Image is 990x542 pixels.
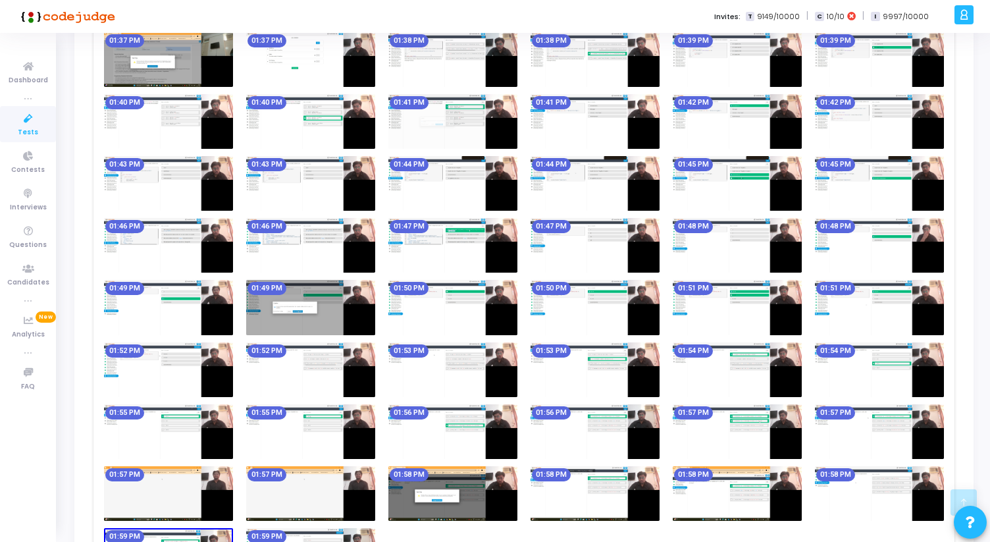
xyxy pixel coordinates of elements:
mat-chip: 01:43 PM [105,158,144,171]
img: screenshot-1758961675517.jpeg [246,466,375,521]
mat-chip: 01:42 PM [674,96,713,109]
img: screenshot-1758961141989.jpeg [104,280,233,335]
img: screenshot-1758960451988.jpeg [246,32,375,87]
img: screenshot-1758961381992.jpeg [388,342,517,397]
img: screenshot-1758961291973.jpeg [815,280,944,335]
mat-chip: 01:55 PM [247,406,286,420]
mat-chip: 01:49 PM [247,282,286,295]
span: Candidates [7,277,49,288]
img: screenshot-1758960421928.jpeg [104,32,233,87]
mat-chip: 01:57 PM [674,406,713,420]
mat-chip: 01:46 PM [247,220,286,233]
label: Invites: [714,11,741,22]
mat-chip: 01:49 PM [105,282,144,295]
mat-chip: 01:58 PM [532,468,571,481]
img: screenshot-1758961675479.jpeg [104,466,233,521]
span: 10/10 [827,11,845,22]
mat-chip: 01:47 PM [532,220,571,233]
span: | [862,9,864,23]
img: screenshot-1758960841922.jpeg [388,156,517,211]
mat-chip: 01:48 PM [816,220,855,233]
img: screenshot-1758961441985.jpeg [673,342,802,397]
img: screenshot-1758961651984.jpeg [815,404,944,459]
img: screenshot-1758960781902.jpeg [104,156,233,211]
img: screenshot-1758961231979.jpeg [531,280,660,335]
img: screenshot-1758961411990.jpeg [531,342,660,397]
img: screenshot-1758961471984.jpeg [815,342,944,397]
span: 9149/10000 [757,11,800,22]
img: screenshot-1758961261985.jpeg [673,280,802,335]
img: screenshot-1758961111937.jpeg [815,218,944,273]
img: screenshot-1758960541905.jpeg [673,32,802,87]
img: screenshot-1758960511976.jpeg [531,32,660,87]
span: Questions [9,240,47,251]
img: logo [16,3,115,30]
img: screenshot-1758961591938.jpeg [531,404,660,459]
mat-chip: 01:45 PM [674,158,713,171]
img: screenshot-1758961321954.jpeg [104,342,233,397]
mat-chip: 01:38 PM [390,34,429,47]
mat-chip: 01:53 PM [532,344,571,358]
span: 9997/10000 [883,11,929,22]
mat-chip: 01:43 PM [247,158,286,171]
mat-chip: 01:40 PM [105,96,144,109]
mat-chip: 01:51 PM [674,282,713,295]
mat-chip: 01:55 PM [105,406,144,420]
mat-chip: 01:50 PM [532,282,571,295]
img: screenshot-1758960691930.jpeg [531,94,660,149]
img: screenshot-1758961711984.jpeg [815,466,944,521]
img: screenshot-1758960961879.jpeg [104,218,233,273]
mat-chip: 01:58 PM [674,468,713,481]
img: screenshot-1758961051900.jpeg [531,218,660,273]
mat-chip: 01:41 PM [390,96,429,109]
img: screenshot-1758961351974.jpeg [246,342,375,397]
img: screenshot-1758960721894.jpeg [673,94,802,149]
mat-chip: 01:56 PM [390,406,429,420]
mat-chip: 01:44 PM [532,158,571,171]
img: screenshot-1758961531978.jpeg [246,404,375,459]
span: Contests [11,165,45,176]
mat-chip: 01:50 PM [390,282,429,295]
mat-chip: 01:53 PM [390,344,429,358]
mat-chip: 01:37 PM [105,34,144,47]
mat-chip: 01:57 PM [105,468,144,481]
mat-chip: 01:44 PM [390,158,429,171]
img: screenshot-1758960811977.jpeg [246,156,375,211]
img: screenshot-1758961688802.jpeg [531,466,660,521]
span: Dashboard [9,75,48,86]
img: screenshot-1758961501926.jpeg [104,404,233,459]
mat-chip: 01:41 PM [532,96,571,109]
mat-chip: 01:46 PM [105,220,144,233]
img: screenshot-1758960901868.jpeg [673,156,802,211]
span: T [746,12,754,22]
img: screenshot-1758961021896.jpeg [388,218,517,273]
img: screenshot-1758960931982.jpeg [815,156,944,211]
mat-chip: 01:56 PM [532,406,571,420]
img: screenshot-1758961201989.jpeg [388,280,517,335]
mat-chip: 01:57 PM [247,468,286,481]
img: screenshot-1758960871912.jpeg [531,156,660,211]
img: screenshot-1758960481964.jpeg [388,32,517,87]
mat-chip: 01:38 PM [532,34,571,47]
mat-chip: 01:39 PM [816,34,855,47]
img: screenshot-1758960601971.jpeg [104,94,233,149]
span: | [806,9,808,23]
span: I [871,12,879,22]
mat-chip: 01:47 PM [390,220,429,233]
img: screenshot-1758960631988.jpeg [246,94,375,149]
mat-chip: 01:42 PM [816,96,855,109]
mat-chip: 01:54 PM [674,344,713,358]
img: screenshot-1758960571963.jpeg [815,32,944,87]
img: screenshot-1758961621987.jpeg [673,404,802,459]
mat-chip: 01:52 PM [247,344,286,358]
img: screenshot-1758961690443.jpeg [673,466,802,521]
img: screenshot-1758960661932.jpeg [388,94,517,149]
mat-chip: 01:57 PM [816,406,855,420]
mat-chip: 01:58 PM [390,468,429,481]
mat-chip: 01:52 PM [105,344,144,358]
img: screenshot-1758960991981.jpeg [246,218,375,273]
mat-chip: 01:58 PM [816,468,855,481]
mat-chip: 01:48 PM [674,220,713,233]
span: Interviews [10,202,47,213]
span: FAQ [21,381,35,393]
